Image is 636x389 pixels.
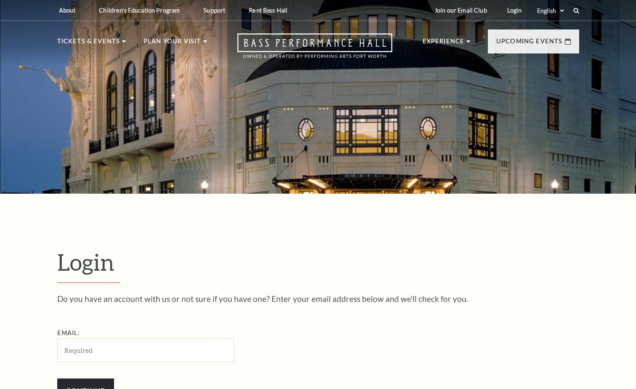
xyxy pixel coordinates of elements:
p: About [59,7,76,14]
p: Do you have an account with us or not sure if you have one? Enter your email address below and we... [57,295,579,303]
span: Login [57,248,114,275]
p: Children's Education Program [99,7,180,14]
p: Tickets & Events [57,36,120,51]
p: Plan Your Visit [144,36,201,51]
p: Experience [423,36,465,51]
p: Support [203,7,225,14]
select: Select: [535,7,565,15]
label: Email: [57,329,80,336]
p: Upcoming Events [496,36,563,51]
input: Required [57,338,234,362]
p: Rent Bass Hall [249,7,287,14]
